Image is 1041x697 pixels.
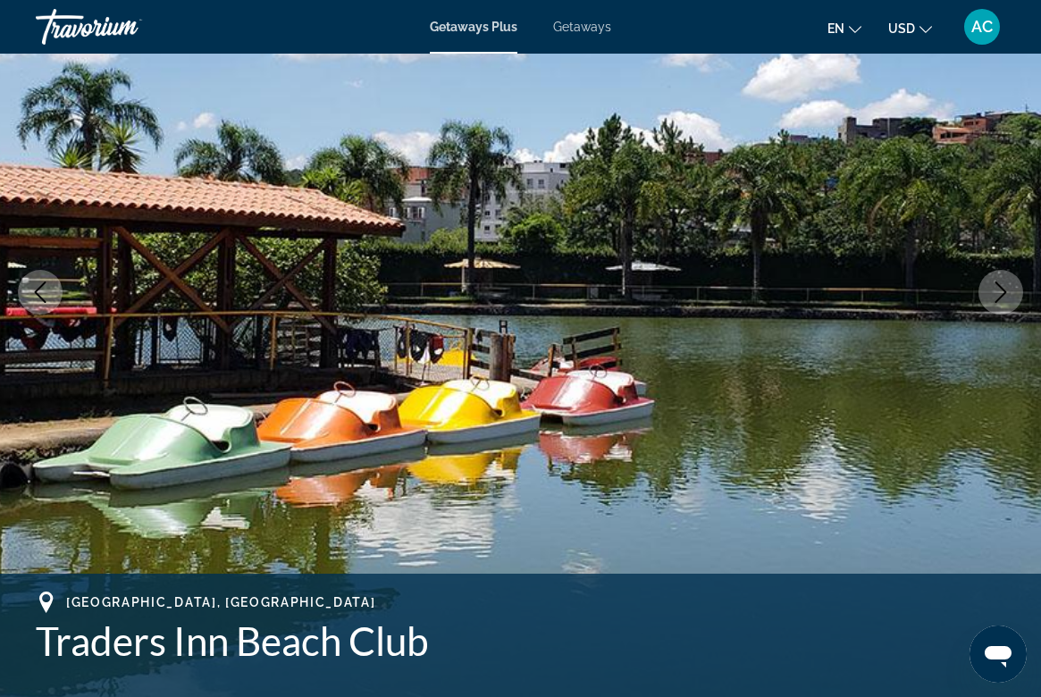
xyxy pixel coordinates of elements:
[827,21,844,36] span: en
[888,21,915,36] span: USD
[959,8,1005,46] button: User Menu
[66,595,375,609] span: [GEOGRAPHIC_DATA], [GEOGRAPHIC_DATA]
[978,270,1023,315] button: Next image
[36,617,1005,664] h1: Traders Inn Beach Club
[430,20,517,34] a: Getaways Plus
[970,626,1027,683] iframe: Button to launch messaging window
[888,15,932,41] button: Change currency
[18,270,63,315] button: Previous image
[971,18,993,36] span: AC
[827,15,861,41] button: Change language
[36,4,214,50] a: Travorium
[553,20,611,34] a: Getaways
